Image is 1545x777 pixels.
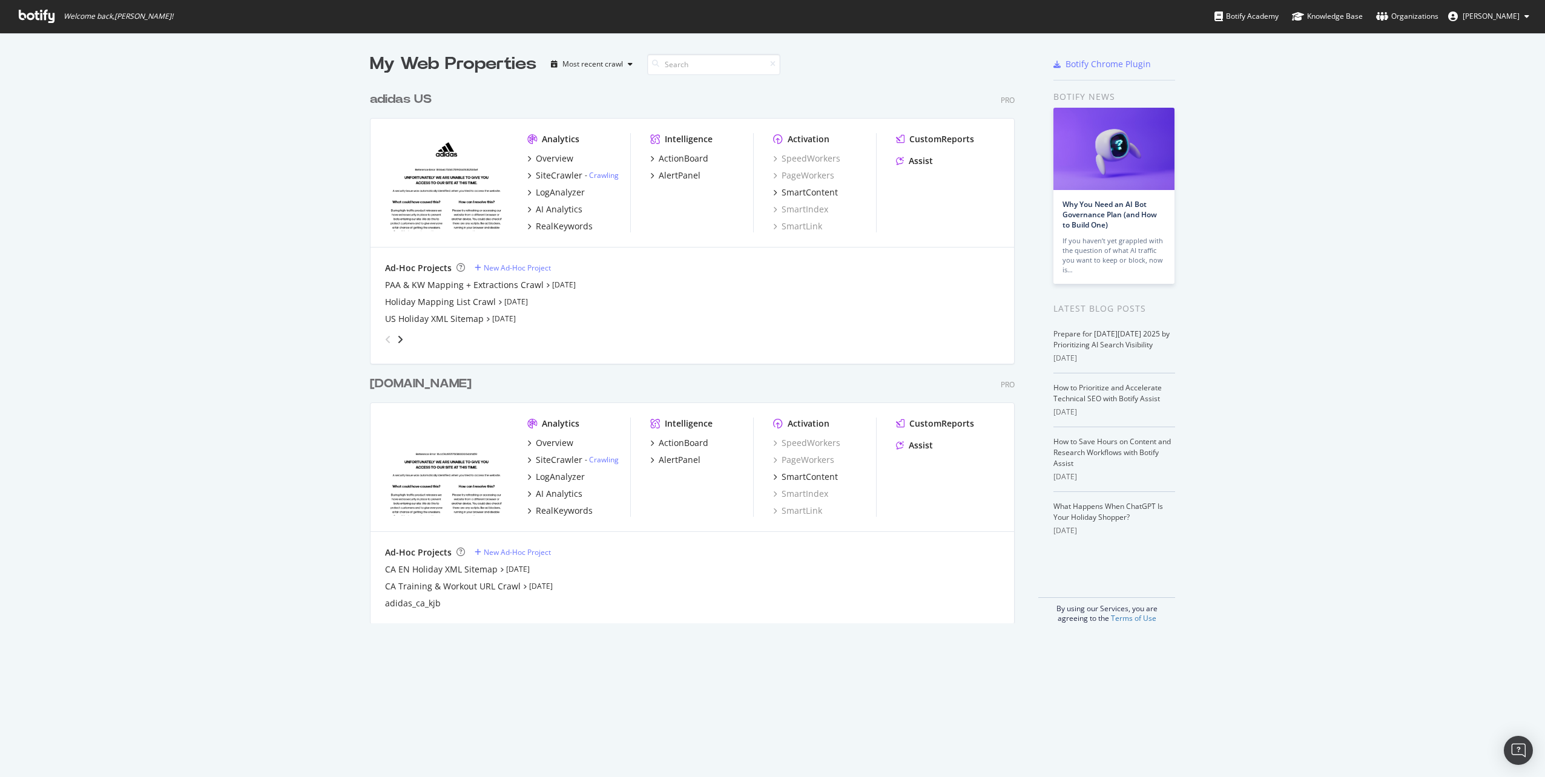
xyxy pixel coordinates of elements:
[1214,10,1279,22] div: Botify Academy
[782,186,838,198] div: SmartContent
[773,152,840,165] a: SpeedWorkers
[380,330,396,349] div: angle-left
[773,454,834,466] a: PageWorkers
[1053,436,1171,468] a: How to Save Hours on Content and Research Workflows with Botify Assist
[909,418,974,430] div: CustomReports
[385,546,452,559] div: Ad-Hoc Projects
[1038,597,1175,623] div: By using our Services, you are agreeing to the
[1053,407,1175,418] div: [DATE]
[527,437,573,449] a: Overview
[1062,236,1165,275] div: If you haven’t yet grappled with the question of what AI traffic you want to keep or block, now is…
[773,437,840,449] div: SpeedWorkers
[1053,471,1175,482] div: [DATE]
[665,418,713,430] div: Intelligence
[1463,11,1520,21] span: Rachel Wright
[1053,58,1151,70] a: Botify Chrome Plugin
[647,54,780,75] input: Search
[370,375,472,393] div: [DOMAIN_NAME]
[1504,736,1533,765] div: Open Intercom Messenger
[475,263,551,273] a: New Ad-Hoc Project
[527,203,582,215] a: AI Analytics
[542,133,579,145] div: Analytics
[529,581,553,591] a: [DATE]
[562,61,623,68] div: Most recent crawl
[536,203,582,215] div: AI Analytics
[585,170,619,180] div: -
[527,488,582,500] a: AI Analytics
[385,580,521,592] a: CA Training & Workout URL Crawl
[385,279,544,291] a: PAA & KW Mapping + Extractions Crawl
[385,563,498,575] a: CA EN Holiday XML Sitemap
[64,11,173,21] span: Welcome back, [PERSON_NAME] !
[1053,302,1175,315] div: Latest Blog Posts
[527,152,573,165] a: Overview
[1438,7,1539,26] button: [PERSON_NAME]
[536,437,573,449] div: Overview
[650,454,700,466] a: AlertPanel
[650,152,708,165] a: ActionBoard
[506,564,530,574] a: [DATE]
[385,133,508,231] img: adidas.com/us
[527,471,585,483] a: LogAnalyzer
[370,52,536,76] div: My Web Properties
[909,133,974,145] div: CustomReports
[370,91,432,108] div: adidas US
[492,313,516,324] a: [DATE]
[385,262,452,274] div: Ad-Hoc Projects
[536,488,582,500] div: AI Analytics
[1053,382,1162,404] a: How to Prioritize and Accelerate Technical SEO with Botify Assist
[1053,353,1175,364] div: [DATE]
[773,488,828,500] div: SmartIndex
[536,152,573,165] div: Overview
[370,91,436,108] a: adidas US
[1376,10,1438,22] div: Organizations
[527,169,619,182] a: SiteCrawler- Crawling
[896,133,974,145] a: CustomReports
[788,418,829,430] div: Activation
[527,505,593,517] a: RealKeywords
[909,439,933,451] div: Assist
[1053,108,1174,190] img: Why You Need an AI Bot Governance Plan (and How to Build One)
[385,597,441,609] a: adidas_ca_kjb
[896,155,933,167] a: Assist
[659,152,708,165] div: ActionBoard
[536,220,593,232] div: RealKeywords
[665,133,713,145] div: Intelligence
[1001,95,1015,105] div: Pro
[484,263,551,273] div: New Ad-Hoc Project
[585,454,619,465] div: -
[385,313,484,325] a: US Holiday XML Sitemap
[659,437,708,449] div: ActionBoard
[546,54,637,74] button: Most recent crawl
[1053,525,1175,536] div: [DATE]
[536,454,582,466] div: SiteCrawler
[370,76,1024,623] div: grid
[650,437,708,449] a: ActionBoard
[1292,10,1363,22] div: Knowledge Base
[542,418,579,430] div: Analytics
[773,220,822,232] a: SmartLink
[484,547,551,557] div: New Ad-Hoc Project
[773,203,828,215] a: SmartIndex
[396,333,404,346] div: angle-right
[1111,613,1156,623] a: Terms of Use
[1066,58,1151,70] div: Botify Chrome Plugin
[659,169,700,182] div: AlertPanel
[773,186,838,198] a: SmartContent
[1001,379,1015,390] div: Pro
[385,296,496,308] a: Holiday Mapping List Crawl
[773,169,834,182] div: PageWorkers
[782,471,838,483] div: SmartContent
[773,505,822,517] a: SmartLink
